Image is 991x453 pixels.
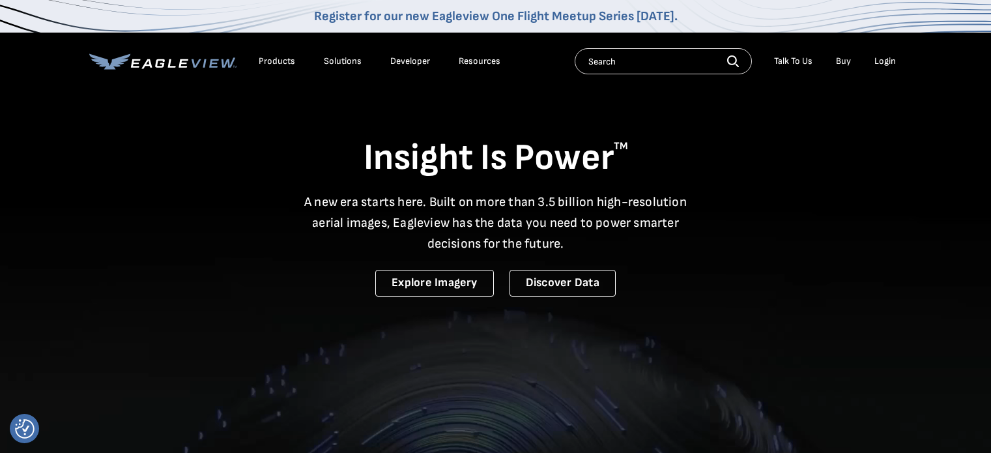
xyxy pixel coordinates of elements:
[314,8,678,24] a: Register for our new Eagleview One Flight Meetup Series [DATE].
[459,55,500,67] div: Resources
[510,270,616,297] a: Discover Data
[89,136,902,181] h1: Insight Is Power
[375,270,494,297] a: Explore Imagery
[296,192,695,254] p: A new era starts here. Built on more than 3.5 billion high-resolution aerial images, Eagleview ha...
[15,419,35,439] button: Consent Preferences
[836,55,851,67] a: Buy
[324,55,362,67] div: Solutions
[575,48,752,74] input: Search
[390,55,430,67] a: Developer
[15,419,35,439] img: Revisit consent button
[259,55,295,67] div: Products
[614,140,628,153] sup: TM
[774,55,812,67] div: Talk To Us
[874,55,896,67] div: Login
